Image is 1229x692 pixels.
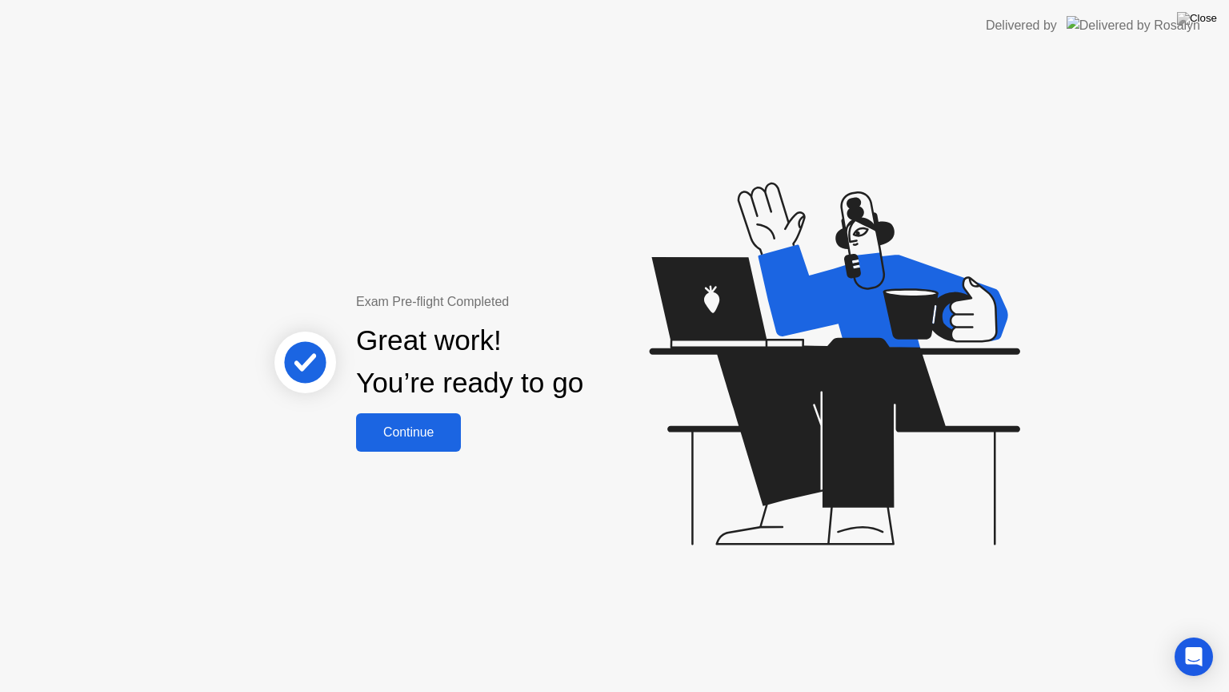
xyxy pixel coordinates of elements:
[1175,638,1213,676] div: Open Intercom Messenger
[361,425,456,440] div: Continue
[356,413,461,452] button: Continue
[1177,12,1217,25] img: Close
[356,292,687,312] div: Exam Pre-flight Completed
[1067,16,1200,34] img: Delivered by Rosalyn
[986,16,1057,35] div: Delivered by
[356,320,583,404] div: Great work! You’re ready to go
